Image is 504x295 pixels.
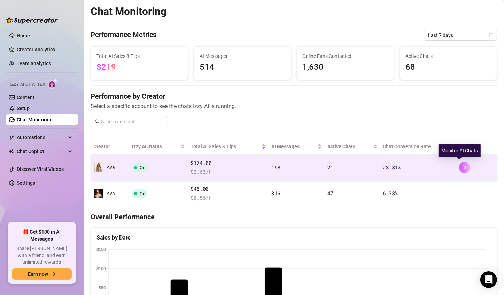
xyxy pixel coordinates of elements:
[405,61,491,74] span: 68
[191,143,260,150] span: Total AI Sales & Tips
[91,91,497,101] h4: Performance by Creator
[129,138,188,155] th: Izzy AI Status
[271,190,280,197] span: 316
[17,94,34,100] a: Content
[94,162,103,172] img: Ava
[191,159,266,167] span: $174.00
[9,149,14,154] img: Chat Copilot
[327,190,333,197] span: 47
[12,245,72,266] span: Share [PERSON_NAME] with a friend, and earn unlimited rewards
[405,52,491,60] span: Active Chats
[327,164,333,171] span: 21
[327,143,372,150] span: Active Chats
[140,165,145,170] span: On
[17,106,30,111] a: Setup
[271,164,280,171] span: 198
[91,5,166,18] h2: Chat Monitoring
[10,81,45,88] span: Izzy AI Chatter
[17,117,53,122] a: Chat Monitoring
[107,191,115,196] span: Ava
[28,271,48,277] span: Earn now
[325,138,380,155] th: Active Chats
[17,33,30,38] a: Home
[91,30,156,41] h4: Performance Metrics
[303,61,388,74] span: 1,630
[200,52,285,60] span: AI Messages
[489,33,493,37] span: calendar
[96,62,116,72] span: $219
[132,143,179,150] span: Izzy AI Status
[383,190,398,197] span: 6.38 %
[140,191,145,196] span: On
[101,118,164,126] input: Search account...
[6,17,58,24] img: logo-BBDzfeDw.svg
[380,138,456,155] th: Chat Conversion Rate
[94,189,103,198] img: Ava
[17,166,64,172] a: Discover Viral Videos
[48,78,59,89] img: AI Chatter
[96,52,182,60] span: Total AI Sales & Tips
[191,185,266,193] span: $45.00
[96,233,491,242] div: Sales by Date
[17,61,51,66] a: Team Analytics
[191,194,266,202] span: $ 0.56 /h
[439,144,481,157] div: Monitor AI Chats
[12,268,72,280] button: Earn nowarrow-right
[459,162,470,173] button: right
[269,138,325,155] th: AI Messages
[91,212,497,222] h4: Overall Performance
[107,165,115,170] span: Ava
[12,229,72,242] span: 🎁 Get $100 in AI Messages
[17,132,66,143] span: Automations
[91,138,129,155] th: Creator
[17,180,35,186] a: Settings
[51,272,56,277] span: arrow-right
[383,164,401,171] span: 23.81 %
[480,271,497,288] div: Open Intercom Messenger
[200,61,285,74] span: 514
[271,143,316,150] span: AI Messages
[9,135,15,140] span: thunderbolt
[95,119,100,124] span: search
[191,168,266,176] span: $ 3.63 /h
[17,44,72,55] a: Creator Analytics
[17,146,66,157] span: Chat Copilot
[303,52,388,60] span: Online Fans Contacted
[91,102,497,111] span: Select a specific account to see the chats Izzy AI is running.
[428,30,493,40] span: Last 7 days
[188,138,269,155] th: Total AI Sales & Tips
[462,165,467,170] span: right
